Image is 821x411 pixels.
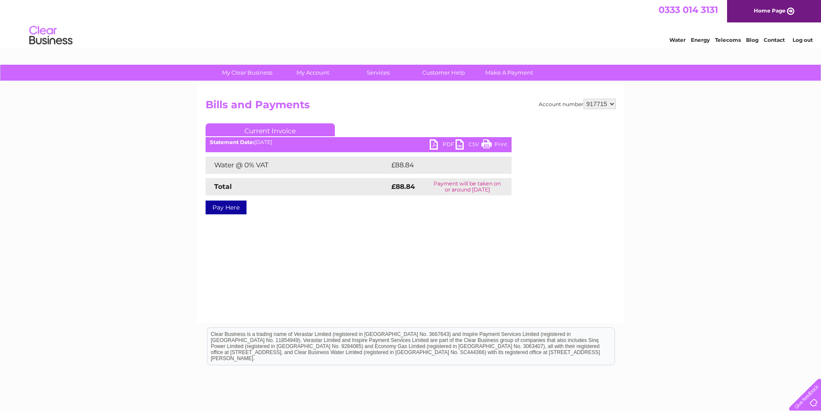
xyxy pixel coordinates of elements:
a: 0333 014 3131 [659,4,718,15]
a: Customer Help [408,65,479,81]
div: [DATE] [206,139,512,145]
a: Blog [746,37,759,43]
strong: Total [214,182,232,191]
h2: Bills and Payments [206,99,616,115]
a: Log out [793,37,813,43]
strong: £88.84 [391,182,415,191]
img: logo.png [29,22,73,49]
a: My Clear Business [212,65,283,81]
a: Water [669,37,686,43]
a: Telecoms [715,37,741,43]
a: Current Invoice [206,123,335,136]
a: Print [481,139,507,152]
a: Pay Here [206,201,247,214]
div: Clear Business is a trading name of Verastar Limited (registered in [GEOGRAPHIC_DATA] No. 3667643... [207,5,615,42]
a: Services [343,65,414,81]
td: Water @ 0% VAT [206,157,389,174]
td: £88.84 [389,157,495,174]
a: PDF [430,139,456,152]
a: Contact [764,37,785,43]
a: CSV [456,139,481,152]
b: Statement Date: [210,139,254,145]
a: Make A Payment [474,65,545,81]
div: Account number [539,99,616,109]
a: My Account [277,65,348,81]
a: Energy [691,37,710,43]
td: Payment will be taken on or around [DATE] [423,178,511,195]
